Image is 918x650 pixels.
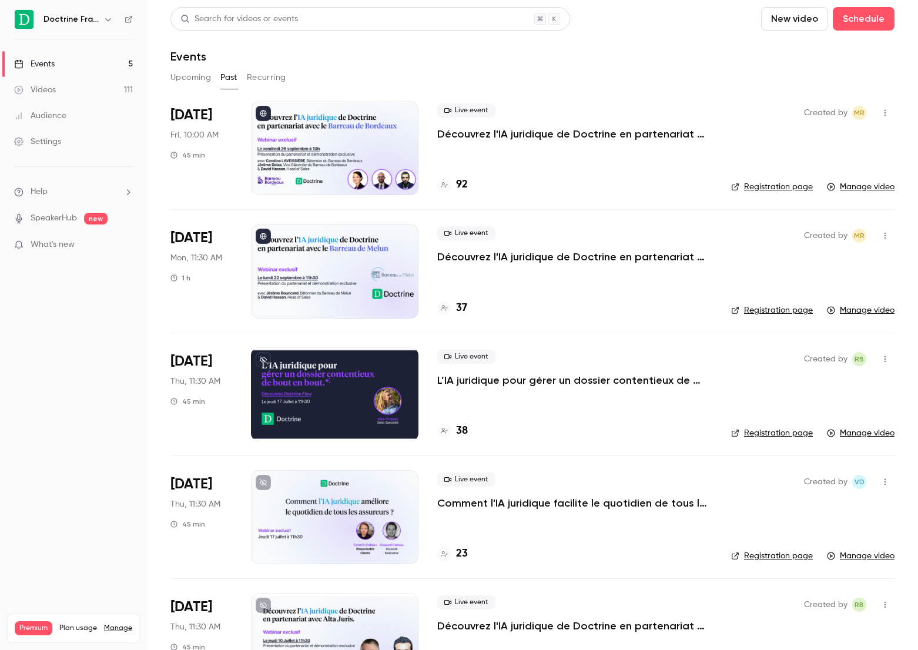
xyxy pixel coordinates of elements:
[437,177,468,193] a: 92
[180,13,298,25] div: Search for videos or events
[31,186,48,198] span: Help
[855,352,864,366] span: RB
[14,110,66,122] div: Audience
[59,624,97,633] span: Plan usage
[456,423,468,439] h4: 38
[119,240,133,250] iframe: Noticeable Trigger
[170,273,190,283] div: 1 h
[437,619,712,633] a: Découvrez l'IA juridique de Doctrine en partenariat avec le réseau Alta-Juris international.
[437,546,468,562] a: 23
[437,496,712,510] a: Comment l'IA juridique facilite le quotidien de tous les assureurs ?
[170,129,219,141] span: Fri, 10:00 AM
[731,550,813,562] a: Registration page
[456,300,467,316] h4: 37
[731,304,813,316] a: Registration page
[437,127,712,141] a: Découvrez l'IA juridique de Doctrine en partenariat avec le Barreau de Bordeaux
[827,181,894,193] a: Manage video
[804,229,847,243] span: Created by
[220,68,237,87] button: Past
[804,598,847,612] span: Created by
[456,546,468,562] h4: 23
[437,350,495,364] span: Live event
[855,598,864,612] span: RB
[437,103,495,118] span: Live event
[104,624,132,633] a: Manage
[14,84,56,96] div: Videos
[804,475,847,489] span: Created by
[170,150,205,160] div: 45 min
[437,473,495,487] span: Live event
[437,595,495,609] span: Live event
[170,598,212,617] span: [DATE]
[731,427,813,439] a: Registration page
[852,229,866,243] span: Marguerite Rubin de Cervens
[852,352,866,366] span: Romain Ballereau
[456,177,468,193] h4: 92
[827,427,894,439] a: Manage video
[855,475,865,489] span: VD
[170,68,211,87] button: Upcoming
[31,239,75,251] span: What's new
[170,101,232,195] div: Sep 26 Fri, 10:00 AM (Europe/Paris)
[14,58,55,70] div: Events
[31,212,77,225] a: SpeakerHub
[437,373,712,387] a: L’IA juridique pour gérer un dossier contentieux de bout en bout
[170,229,212,247] span: [DATE]
[437,423,468,439] a: 38
[833,7,894,31] button: Schedule
[84,213,108,225] span: new
[170,621,220,633] span: Thu, 11:30 AM
[437,300,467,316] a: 37
[437,226,495,240] span: Live event
[170,498,220,510] span: Thu, 11:30 AM
[804,352,847,366] span: Created by
[854,106,865,120] span: MR
[852,598,866,612] span: Romain Ballereau
[170,376,220,387] span: Thu, 11:30 AM
[170,470,232,564] div: Jul 17 Thu, 11:30 AM (Europe/Paris)
[14,136,61,148] div: Settings
[804,106,847,120] span: Created by
[170,475,212,494] span: [DATE]
[761,7,828,31] button: New video
[170,520,205,529] div: 45 min
[14,186,133,198] li: help-dropdown-opener
[852,106,866,120] span: Marguerite Rubin de Cervens
[854,229,865,243] span: MR
[852,475,866,489] span: Victoire Demortier
[827,304,894,316] a: Manage video
[170,252,222,264] span: Mon, 11:30 AM
[43,14,99,25] h6: Doctrine France
[170,397,205,406] div: 45 min
[731,181,813,193] a: Registration page
[170,106,212,125] span: [DATE]
[437,250,712,264] a: Découvrez l'IA juridique de Doctrine en partenariat avec le Barreau de Melun
[170,352,212,371] span: [DATE]
[170,224,232,318] div: Sep 22 Mon, 11:30 AM (Europe/Paris)
[247,68,286,87] button: Recurring
[15,10,33,29] img: Doctrine France
[827,550,894,562] a: Manage video
[170,347,232,441] div: Jul 17 Thu, 11:30 AM (Europe/Paris)
[170,49,206,63] h1: Events
[15,621,52,635] span: Premium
